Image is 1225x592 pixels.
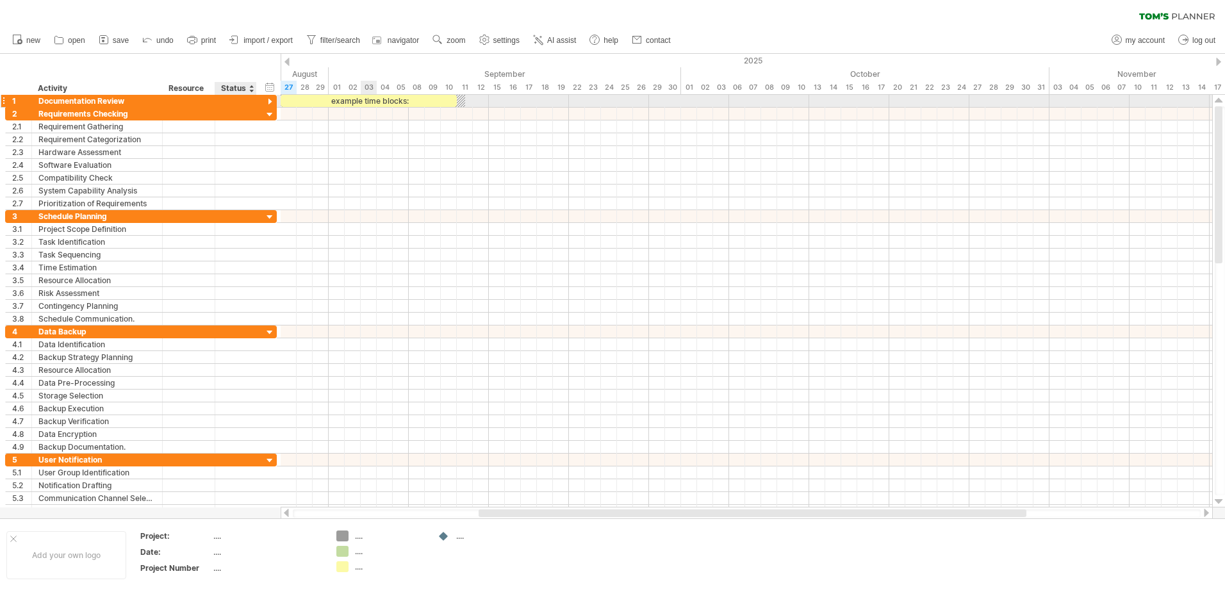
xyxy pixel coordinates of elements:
div: Monday, 6 October 2025 [729,81,745,94]
div: 2.6 [12,185,31,197]
div: example time blocks: [281,95,457,107]
div: 3 [12,210,31,222]
div: Thursday, 16 October 2025 [857,81,873,94]
div: .... [456,530,526,541]
a: AI assist [530,32,580,49]
div: Friday, 10 October 2025 [793,81,809,94]
a: navigator [370,32,423,49]
div: Hardware Assessment [38,146,156,158]
div: Contingency Planning [38,300,156,312]
a: print [184,32,220,49]
div: 5.2 [12,479,31,491]
div: Thursday, 25 September 2025 [617,81,633,94]
span: save [113,36,129,45]
div: Thursday, 30 October 2025 [1017,81,1033,94]
div: Tuesday, 11 November 2025 [1146,81,1162,94]
div: October 2025 [681,67,1049,81]
div: Friday, 29 August 2025 [313,81,329,94]
div: Requirement Gathering [38,120,156,133]
a: zoom [429,32,469,49]
span: settings [493,36,520,45]
div: Tuesday, 9 September 2025 [425,81,441,94]
div: Documentation Review [38,95,156,107]
div: Friday, 14 November 2025 [1194,81,1210,94]
span: new [26,36,40,45]
div: 5 [12,454,31,466]
div: Backup Documentation. [38,441,156,453]
div: 4.8 [12,428,31,440]
div: September 2025 [329,67,681,81]
div: 2.1 [12,120,31,133]
div: 1 [12,95,31,107]
div: Monday, 13 October 2025 [809,81,825,94]
div: 4.6 [12,402,31,415]
div: Risk Assessment [38,287,156,299]
div: Thursday, 9 October 2025 [777,81,793,94]
div: Monday, 15 September 2025 [489,81,505,94]
div: 4.9 [12,441,31,453]
div: Wednesday, 1 October 2025 [681,81,697,94]
div: .... [355,561,425,572]
div: Friday, 5 September 2025 [393,81,409,94]
div: .... [213,530,321,541]
div: User Group Identification [38,466,156,479]
div: Monday, 27 October 2025 [969,81,985,94]
div: Backup Verification [38,415,156,427]
div: Activity [38,82,155,95]
div: 2.4 [12,159,31,171]
div: Monday, 20 October 2025 [889,81,905,94]
div: 3.7 [12,300,31,312]
div: 4 [12,325,31,338]
span: contact [646,36,671,45]
div: Wednesday, 15 October 2025 [841,81,857,94]
div: Tuesday, 16 September 2025 [505,81,521,94]
div: System Capability Analysis [38,185,156,197]
div: Project Number [140,563,211,573]
div: 2.2 [12,133,31,145]
span: help [604,36,618,45]
div: Wednesday, 22 October 2025 [921,81,937,94]
a: contact [629,32,675,49]
div: Thursday, 2 October 2025 [697,81,713,94]
div: Tuesday, 2 September 2025 [345,81,361,94]
div: Wednesday, 5 November 2025 [1081,81,1098,94]
div: Resource Allocation [38,364,156,376]
div: Compatibility Check [38,172,156,184]
div: Communication Channel Selection [38,492,156,504]
a: save [95,32,133,49]
div: Friday, 3 October 2025 [713,81,729,94]
div: Software Evaluation [38,159,156,171]
div: Tuesday, 14 October 2025 [825,81,841,94]
div: Monday, 3 November 2025 [1049,81,1065,94]
div: 3.6 [12,287,31,299]
div: Thursday, 6 November 2025 [1098,81,1114,94]
div: Data Pre-Processing [38,377,156,389]
div: 4.4 [12,377,31,389]
span: my account [1126,36,1165,45]
span: import / export [243,36,293,45]
div: Thursday, 23 October 2025 [937,81,953,94]
div: 3.8 [12,313,31,325]
div: Tuesday, 30 September 2025 [665,81,681,94]
div: Friday, 17 October 2025 [873,81,889,94]
div: Wednesday, 24 September 2025 [601,81,617,94]
div: 5.4 [12,505,31,517]
div: Data Identification [38,338,156,350]
div: Tuesday, 28 October 2025 [985,81,1001,94]
div: Tuesday, 23 September 2025 [585,81,601,94]
div: Task Sequencing [38,249,156,261]
a: settings [476,32,523,49]
span: log out [1192,36,1215,45]
div: Requirements Checking [38,108,156,120]
div: Prioritization of Requirements [38,197,156,210]
a: my account [1108,32,1169,49]
div: 3.1 [12,223,31,235]
div: Friday, 12 September 2025 [473,81,489,94]
div: Wednesday, 3 September 2025 [361,81,377,94]
div: Tuesday, 21 October 2025 [905,81,921,94]
a: undo [139,32,177,49]
div: Friday, 26 September 2025 [633,81,649,94]
div: Tuesday, 7 October 2025 [745,81,761,94]
div: Thursday, 11 September 2025 [457,81,473,94]
div: Resource [169,82,208,95]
